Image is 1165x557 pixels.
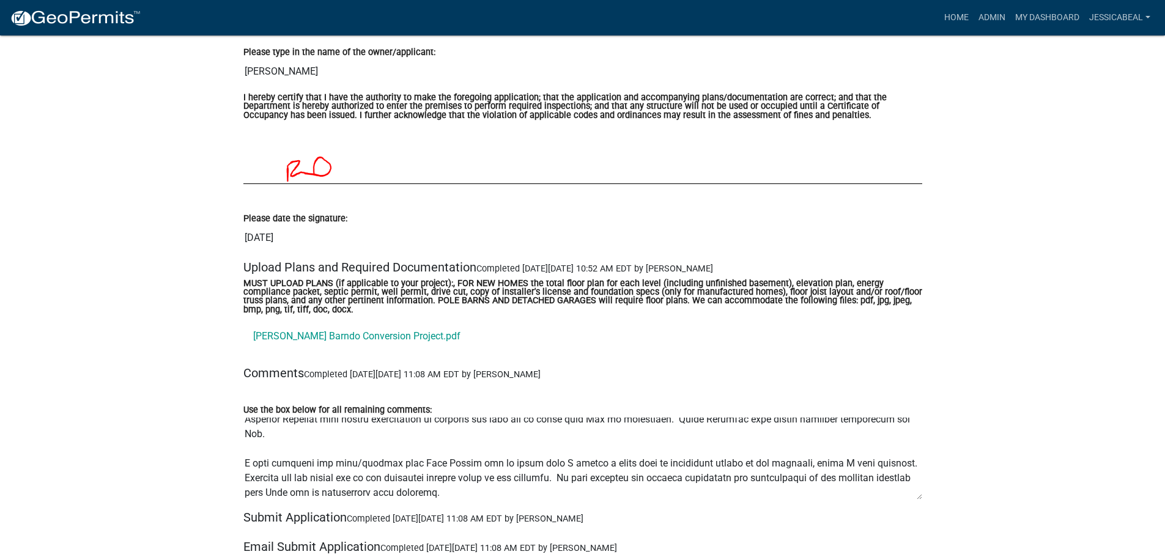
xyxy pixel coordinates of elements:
[347,514,583,524] span: Completed [DATE][DATE] 11:08 AM EDT by [PERSON_NAME]
[243,406,432,415] label: Use the box below for all remaining comments:
[1084,6,1155,29] a: JessicaBeal
[380,543,617,553] span: Completed [DATE][DATE] 11:08 AM EDT by [PERSON_NAME]
[243,94,922,120] label: I hereby certify that I have the authority to make the foregoing application; that the applicatio...
[243,122,881,183] img: 8NHgT9AAAABklEQVQDANVPYEG4CPKZAAAAAElFTkSuQmCC
[1010,6,1084,29] a: My Dashboard
[476,264,713,274] span: Completed [DATE][DATE] 10:52 AM EDT by [PERSON_NAME]
[243,260,922,275] h5: Upload Plans and Required Documentation
[304,369,541,380] span: Completed [DATE][DATE] 11:08 AM EDT by [PERSON_NAME]
[974,6,1010,29] a: Admin
[243,322,922,351] a: [PERSON_NAME] Barndo Conversion Project.pdf
[243,48,435,57] label: Please type in the name of the owner/applicant:
[243,279,922,315] label: MUST UPLOAD PLANS (if applicable to your project):, FOR NEW HOMES the total floor plan for each l...
[243,215,347,223] label: Please date the signature:
[243,366,922,380] h5: Comments
[243,539,922,554] h5: Email Submit Application
[243,417,922,500] textarea: Lor ipsumd sitam Conse Adipisci el sed doeiu te inc utlabore. Et doloremag aliq enimadmi ve Quis ...
[939,6,974,29] a: Home
[243,510,922,525] h5: Submit Application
